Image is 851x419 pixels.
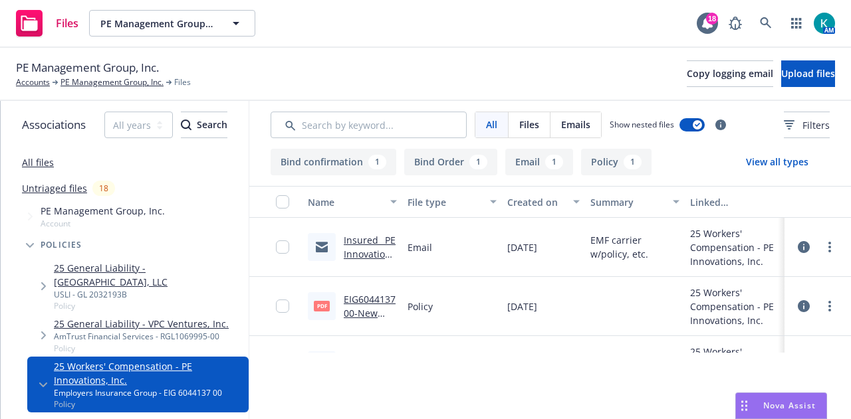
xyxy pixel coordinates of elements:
div: AmTrust Financial Services - RGL1069995-00 [54,331,229,342]
span: PE Management Group, Inc. [16,59,159,76]
svg: Search [181,120,191,130]
button: Created on [502,186,585,218]
button: Filters [784,112,830,138]
div: USLI - GL 2032193B [54,289,243,300]
span: Show nested files [610,119,674,130]
span: Filters [802,118,830,132]
input: Select all [276,195,289,209]
a: more [822,239,838,255]
span: Policy [54,398,243,410]
div: File type [408,195,482,209]
span: [DATE] [507,299,537,313]
span: Upload files [781,67,835,80]
a: PE Management Group, Inc. [61,76,164,88]
span: PE Management Group, Inc. [41,204,165,218]
a: Search [753,10,779,37]
span: Files [519,118,539,131]
div: Linked associations [690,195,779,209]
div: Drag to move [736,393,753,418]
span: pdf [314,301,330,311]
div: 25 Workers' Compensation - PE Innovations, Inc. [690,286,779,327]
span: Files [174,76,191,88]
input: Toggle Row Selected [276,299,289,313]
div: 1 [469,155,487,169]
div: 18 [706,13,718,25]
span: [DATE] [507,240,537,254]
span: Copy logging email [687,67,773,80]
span: Policy [54,300,243,311]
button: Bind Order [404,149,497,175]
button: File type [402,186,502,218]
button: Name [303,186,402,218]
div: 25 Workers' Compensation - PE Innovations, Inc. [690,226,779,268]
a: Report a Bug [722,10,749,37]
button: Policy [581,149,652,175]
button: PE Management Group, Inc. [89,10,255,37]
div: 18 [92,181,115,196]
img: photo [814,13,835,34]
button: Linked associations [685,186,785,218]
a: more [822,298,838,314]
div: 1 [545,155,563,169]
span: EMF carrier w/policy, etc. [590,233,679,261]
a: 25 General Liability - [GEOGRAPHIC_DATA], LLC [54,261,243,289]
a: 25 Workers' Compensation - PE Innovations, Inc. [54,359,243,387]
button: Email [505,149,573,175]
a: Insured_ PE Innovations LLC_ Policy_ EIG604413700.msg [344,234,396,302]
a: Switch app [783,10,810,37]
div: 1 [368,155,386,169]
span: Emails [561,118,590,131]
span: Email [408,240,432,254]
a: All files [22,156,54,169]
button: Bind confirmation [271,149,396,175]
button: Copy logging email [687,60,773,87]
div: Search [181,112,227,137]
a: Files [11,5,84,42]
span: All [486,118,497,131]
span: Policy [54,343,229,354]
span: Policies [41,241,82,249]
span: PE Management Group, Inc. [100,17,215,31]
a: 25 General Liability - VPC Ventures, Inc. [54,317,229,331]
button: Nova Assist [735,392,827,419]
input: Toggle Row Selected [276,240,289,254]
button: Summary [585,186,685,218]
div: 1 [624,155,642,169]
span: Associations [22,116,86,133]
input: Search by keyword... [271,112,467,138]
a: Accounts [16,76,50,88]
span: Nova Assist [763,400,816,411]
span: Files [56,18,78,29]
span: Policy [408,299,433,313]
button: SearchSearch [181,112,227,138]
a: Untriaged files [22,181,87,195]
div: Employers Insurance Group - EIG 6044137 00 [54,387,243,398]
button: View all types [725,149,830,175]
div: Created on [507,195,565,209]
span: Filters [784,118,830,132]
div: Name [308,195,382,209]
div: 25 Workers' Compensation - PE Innovations, Inc. [690,345,779,386]
span: Account [41,218,165,229]
a: EIG604413700-New Business PE Innovations LLC.pdf [344,293,397,361]
button: Upload files [781,60,835,87]
div: Summary [590,195,665,209]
